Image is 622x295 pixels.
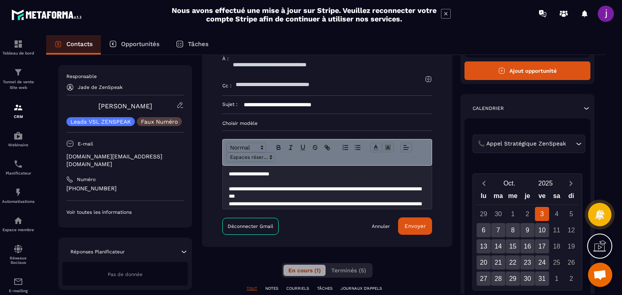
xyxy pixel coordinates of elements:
div: 29 [506,272,520,286]
p: TÂCHES [317,286,332,291]
p: JOURNAUX D'APPELS [341,286,382,291]
div: 22 [506,255,520,270]
div: Ouvrir le chat [588,263,612,287]
div: 19 [564,239,578,253]
p: Calendrier [473,105,504,112]
span: 📞 Appel Stratégique ZenSpeak [476,139,568,148]
div: 5 [564,207,578,221]
div: 16 [520,239,535,253]
p: COURRIELS [286,286,309,291]
a: Annuler [372,223,390,230]
div: 6 [477,223,491,237]
div: 26 [564,255,578,270]
p: E-mailing [2,289,34,293]
p: Voir toutes les informations [66,209,184,215]
button: Open months overlay [491,176,527,190]
a: automationsautomationsAutomatisations [2,181,34,210]
p: Planificateur [2,171,34,175]
p: Contacts [66,40,93,48]
div: 28 [491,272,505,286]
a: Déconnecter Gmail [222,218,279,235]
button: Ajout opportunité [464,61,590,80]
p: TOUT [247,286,257,291]
img: social-network [13,244,23,254]
img: logo [11,7,84,22]
p: Réseaux Sociaux [2,256,34,265]
div: 11 [550,223,564,237]
a: schedulerschedulerPlanificateur [2,153,34,181]
div: 21 [491,255,505,270]
div: 31 [535,272,549,286]
div: lu [476,190,491,204]
a: Opportunités [101,35,168,55]
a: formationformationTableau de bord [2,33,34,61]
div: 4 [550,207,564,221]
p: Sujet : [222,101,238,107]
div: 23 [520,255,535,270]
p: À : [222,55,229,62]
p: Faux Numéro [141,119,178,124]
p: Opportunités [121,40,160,48]
button: Terminés (5) [326,265,371,276]
button: Envoyer [398,217,432,235]
p: Tâches [188,40,209,48]
img: automations [13,188,23,197]
a: Tâches [168,35,217,55]
div: 1 [506,207,520,221]
span: Terminés (5) [331,267,366,274]
span: En cours (1) [288,267,321,274]
p: Responsable [66,73,184,80]
div: Calendar wrapper [476,190,579,286]
div: di [564,190,579,204]
div: me [505,190,520,204]
p: Jade de ZenSpeak [78,84,123,90]
p: Leads VSL ZENSPEAK [70,119,131,124]
img: formation [13,103,23,112]
div: 9 [520,223,535,237]
div: 18 [550,239,564,253]
div: 10 [535,223,549,237]
div: 30 [520,272,535,286]
div: 30 [491,207,505,221]
img: scheduler [13,159,23,169]
div: 29 [477,207,491,221]
p: [DOMAIN_NAME][EMAIL_ADDRESS][DOMAIN_NAME] [66,153,184,168]
div: 7 [491,223,505,237]
p: E-mail [78,141,93,147]
p: Espace membre [2,228,34,232]
p: Webinaire [2,143,34,147]
button: Next month [564,178,579,189]
img: automations [13,216,23,225]
a: formationformationCRM [2,97,34,125]
a: automationsautomationsEspace membre [2,210,34,238]
div: sa [550,190,564,204]
a: formationformationTunnel de vente Site web [2,61,34,97]
div: 27 [477,272,491,286]
div: 20 [477,255,491,270]
div: 13 [477,239,491,253]
span: Pas de donnée [108,272,143,277]
div: 1 [550,272,564,286]
div: 8 [506,223,520,237]
p: Tableau de bord [2,51,34,55]
p: Cc : [222,82,232,89]
img: formation [13,67,23,77]
div: ma [491,190,505,204]
button: Open years overlay [527,176,563,190]
p: Réponses Planificateur [70,249,125,255]
a: Contacts [46,35,101,55]
div: 12 [564,223,578,237]
button: En cours (1) [283,265,326,276]
div: Calendar days [476,207,579,286]
div: je [520,190,535,204]
p: Automatisations [2,199,34,204]
div: 15 [506,239,520,253]
div: 14 [491,239,505,253]
img: formation [13,39,23,49]
p: [PHONE_NUMBER] [66,185,184,192]
a: social-networksocial-networkRéseaux Sociaux [2,238,34,271]
input: Search for option [568,139,574,148]
div: Search for option [473,135,585,153]
h2: Nous avons effectué une mise à jour sur Stripe. Veuillez reconnecter votre compte Stripe afin de ... [171,6,437,23]
div: 17 [535,239,549,253]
